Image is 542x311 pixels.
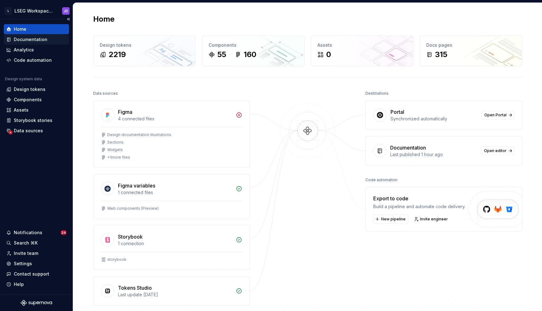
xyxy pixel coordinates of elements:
button: Contact support [4,269,69,279]
div: Build a pipeline and automate code delivery. [373,203,465,210]
div: Last published 1 hour ago [390,151,477,158]
div: Portal [391,108,404,116]
div: Last update [DATE] [118,292,232,298]
a: Open editor [481,146,514,155]
a: Figma variables1 connected filesWeb components (Preview) [93,174,250,219]
div: 55 [217,50,226,60]
div: 315 [435,50,447,60]
div: Documentation [14,36,47,43]
div: Invite team [14,250,38,256]
a: Home [4,24,69,34]
a: Analytics [4,45,69,55]
div: Assets [317,42,407,48]
a: Tokens StudioLast update [DATE] [93,276,250,306]
div: Assets [14,107,29,113]
div: Figma [118,108,132,116]
a: Design tokens [4,84,69,94]
a: Storybook stories [4,115,69,125]
div: Docs pages [426,42,516,48]
div: JD [64,8,68,13]
div: Components [14,97,42,103]
div: Code automation [14,57,52,63]
div: Figma variables [118,182,155,189]
div: Contact support [14,271,49,277]
div: Web components (Preview) [107,206,159,211]
div: + 1 more files [107,155,130,160]
span: Open Portal [484,113,507,118]
div: Data sources [93,89,118,98]
button: Collapse sidebar [64,15,73,24]
div: 1 connected files [118,189,232,196]
div: Widgets [107,147,123,152]
svg: Supernova Logo [21,300,52,306]
span: Invite engineer [420,217,448,222]
a: Design tokens2219 [93,35,196,66]
div: Analytics [14,47,34,53]
div: 1 connection [118,240,232,247]
div: 2219 [109,50,126,60]
div: Destinations [365,89,389,98]
button: Help [4,279,69,289]
div: Storybook stories [14,117,52,124]
span: 24 [61,230,66,235]
div: Tokens Studio [118,284,152,292]
a: Figma4 connected filesDesign documentation illustrationsSectionsWidgets+1more files [93,100,250,168]
div: Sections [107,140,124,145]
div: 4 connected files [118,116,232,122]
div: Synchronized automatically [391,116,478,122]
a: Docs pages315 [420,35,522,66]
a: Storybook1 connectionstorybook [93,225,250,270]
div: Design tokens [14,86,45,92]
div: Data sources [14,128,43,134]
a: Code automation [4,55,69,65]
a: Data sources [4,126,69,136]
button: Notifications24 [4,228,69,238]
button: Search ⌘K [4,238,69,248]
div: Storybook [118,233,143,240]
a: Components [4,95,69,105]
div: Code automation [365,176,397,184]
button: New pipeline [373,215,408,224]
button: LLSEG Workspace Design SystemJD [1,4,72,18]
a: Assets0 [311,35,413,66]
div: Help [14,281,24,287]
a: Settings [4,259,69,269]
div: Search ⌘K [14,240,38,246]
div: Notifications [14,229,42,236]
div: LSEG Workspace Design System [14,8,55,14]
div: Design documentation illustrations [107,132,171,137]
div: L [4,7,12,15]
a: Invite team [4,248,69,258]
div: storybook [107,257,126,262]
a: Components55160 [202,35,305,66]
a: Invite engineer [412,215,451,224]
span: Open editor [484,148,507,153]
div: Documentation [390,144,426,151]
div: Design system data [5,76,42,82]
a: Assets [4,105,69,115]
div: Home [14,26,26,32]
a: Open Portal [481,111,514,119]
a: Documentation [4,34,69,45]
div: 0 [326,50,331,60]
div: Design tokens [100,42,189,48]
div: Components [209,42,298,48]
div: Export to code [373,195,465,202]
span: New pipeline [381,217,406,222]
h2: Home [93,14,114,24]
div: Settings [14,261,32,267]
div: 160 [244,50,256,60]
